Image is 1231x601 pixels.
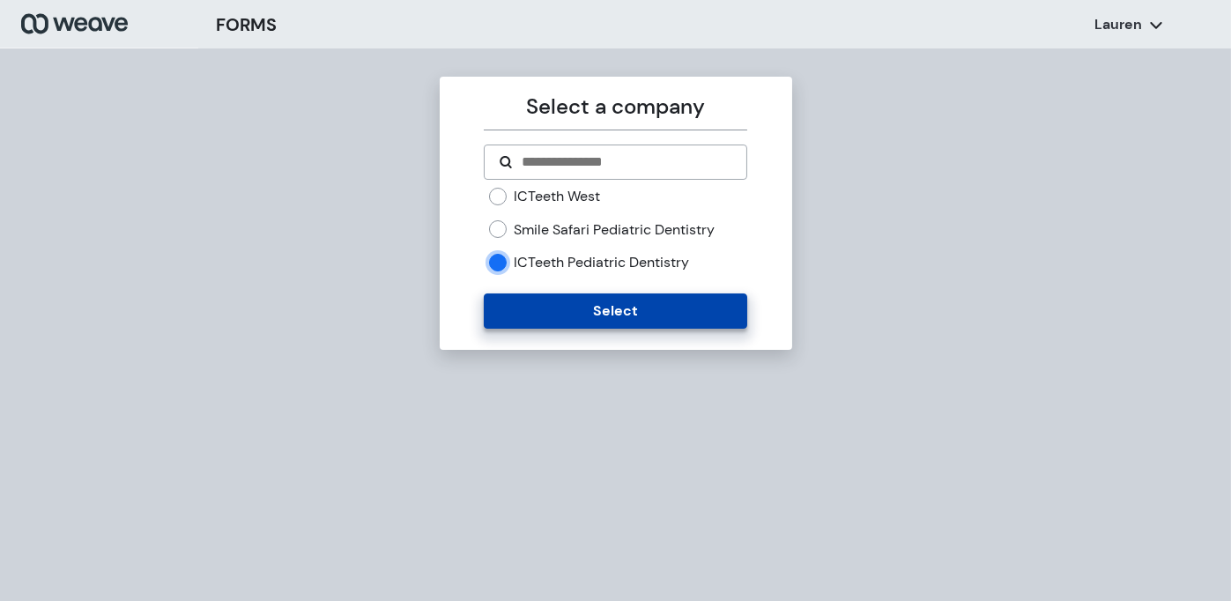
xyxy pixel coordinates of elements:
[216,11,277,38] h3: FORMS
[484,293,747,329] button: Select
[520,152,732,173] input: Search
[1094,15,1142,34] p: Lauren
[484,91,747,122] p: Select a company
[514,253,689,272] label: ICTeeth Pediatric Dentistry
[514,187,600,206] label: ICTeeth West
[514,220,715,240] label: Smile Safari Pediatric Dentistry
